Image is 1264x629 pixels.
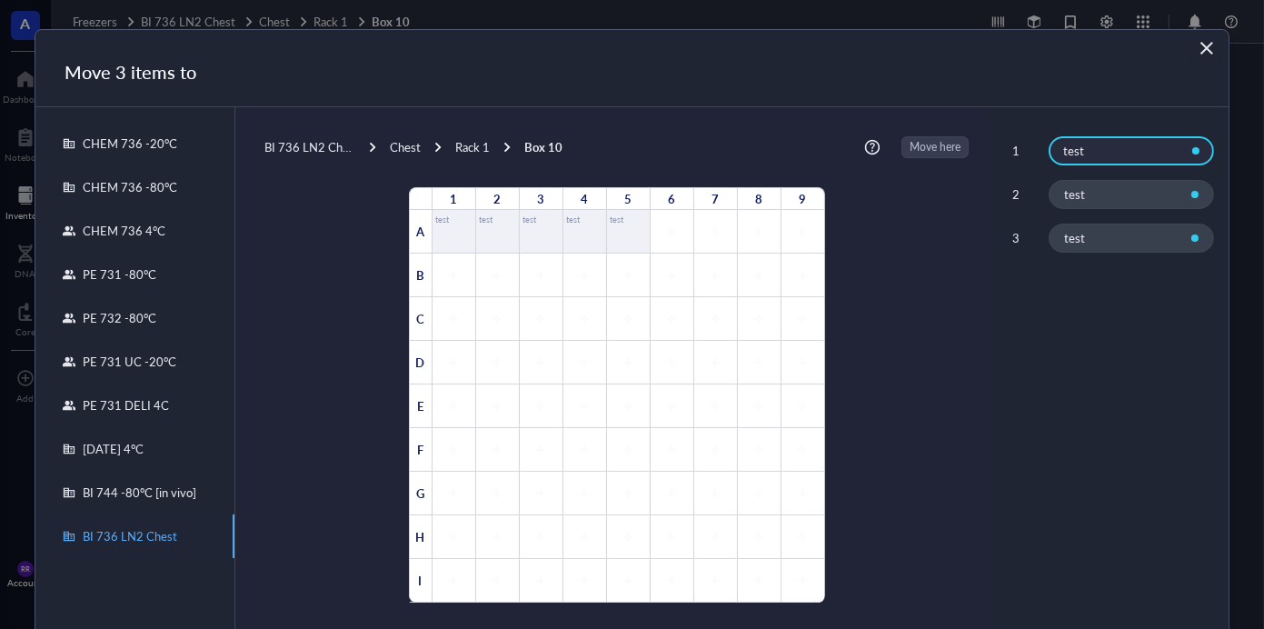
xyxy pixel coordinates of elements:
div: PE 732 -80°C [75,310,156,326]
div: G [410,472,432,515]
div: PE 731 DELI 4C [75,397,169,414]
span: test [1063,142,1084,159]
div: Rack 1 [455,139,490,155]
div: test [567,214,581,249]
div: C [410,297,432,341]
div: 1 [432,188,475,210]
div: D [410,341,432,384]
div: 6 [650,188,693,210]
div: 2 [475,188,519,210]
div: 2 [1012,186,1041,203]
div: BI 744 -80°C [in vivo] [75,484,196,501]
div: test [436,214,450,249]
div: 3 [1012,230,1041,246]
div: Chest [390,139,421,155]
div: 7 [693,188,737,210]
div: 9 [781,188,824,210]
div: 8 [737,188,781,210]
span: test [1064,229,1085,246]
div: F [410,428,432,472]
div: 3 [519,188,562,210]
div: CHEM 736 4°C [75,223,165,239]
span: test [1064,185,1085,203]
button: Move here [901,136,969,158]
div: CHEM 736 -80°C [75,179,177,195]
div: 5 [606,188,650,210]
div: 1 [1012,143,1041,159]
div: [DATE] 4°C [75,441,144,457]
span: Close [1192,48,1221,70]
div: A [410,210,432,254]
div: E [410,384,432,428]
div: B [410,254,432,297]
div: H [410,515,432,559]
button: Close [1192,45,1221,74]
div: BI 736 LN2 Chest [75,528,177,544]
div: I [410,559,432,603]
div: CHEM 736 -20°C [75,135,177,152]
div: BI 736 LN2 Chest [264,139,355,155]
div: test [523,214,537,249]
div: test [611,214,624,249]
div: 4 [562,188,606,210]
div: Move 3 items to [65,59,1170,85]
div: Box 10 [524,139,562,155]
div: test [480,214,493,249]
div: PE 731 -80°C [75,266,156,283]
div: PE 731 UC -20°C [75,354,176,370]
